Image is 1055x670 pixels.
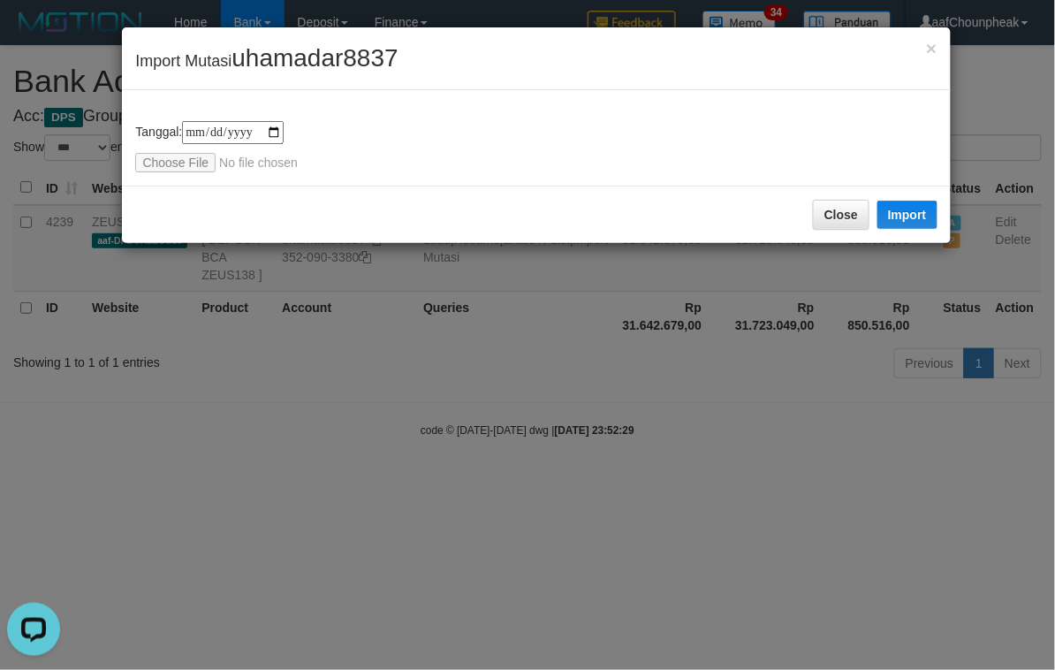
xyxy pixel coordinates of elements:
span: Import Mutasi [135,52,398,70]
button: Open LiveChat chat widget [7,7,60,60]
button: Close [926,39,937,57]
div: Tanggal: [135,121,937,172]
button: Close [813,200,869,230]
span: × [926,38,937,58]
span: uhamadar8837 [231,44,398,72]
button: Import [877,201,937,229]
